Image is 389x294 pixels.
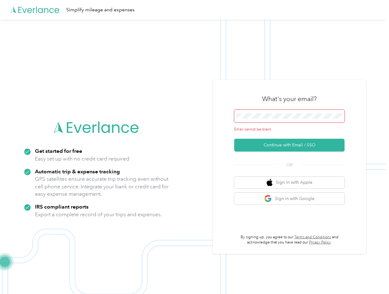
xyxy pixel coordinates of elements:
p: GPS satellites ensure accurate trip tracking even without cell phone service. Integrate your bank... [35,175,169,198]
p: Easy set up with no credit card required [35,155,129,163]
button: Continue with Email / SSO [234,139,345,152]
div: Email cannot be blank [234,127,345,132]
p: By signing up, you agree to our and acknowledge that you have read our . [234,235,345,245]
span: OR [279,162,300,168]
button: google logoSign in with Google [234,193,345,205]
a: Terms and Conditions [294,235,331,239]
h3: What's your email? [262,95,317,103]
strong: Automatic trip & expense tracking [35,168,120,175]
button: apple logoSign in with Apple [234,177,345,189]
a: Privacy Policy [309,240,331,245]
strong: Get started for free [35,148,82,154]
div: Simplify mileage and expenses [66,6,135,14]
img: google logo [264,195,272,202]
p: Export a complete record of your trips and expenses. [35,211,162,218]
img: apple logo [267,179,273,187]
strong: IRS compliant reports [35,203,89,210]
